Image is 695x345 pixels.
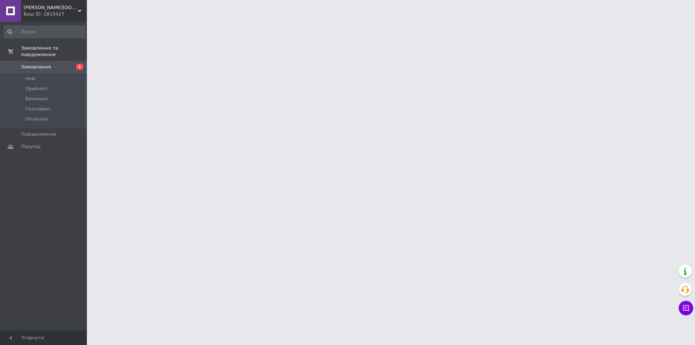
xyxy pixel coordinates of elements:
[21,131,56,138] span: Повідомлення
[4,25,85,38] input: Пошук
[25,85,48,92] span: Прийняті
[24,11,87,17] div: Ваш ID: 2815427
[679,301,693,315] button: Чат з покупцем
[21,64,51,70] span: Замовлення
[25,96,48,102] span: Виконані
[25,75,36,82] span: Нові
[24,4,78,11] span: NUINU.COM.UA
[25,116,48,122] span: Оплачені
[76,64,83,70] span: 1
[21,143,41,150] span: Покупці
[21,45,87,58] span: Замовлення та повідомлення
[25,106,50,112] span: Скасовані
